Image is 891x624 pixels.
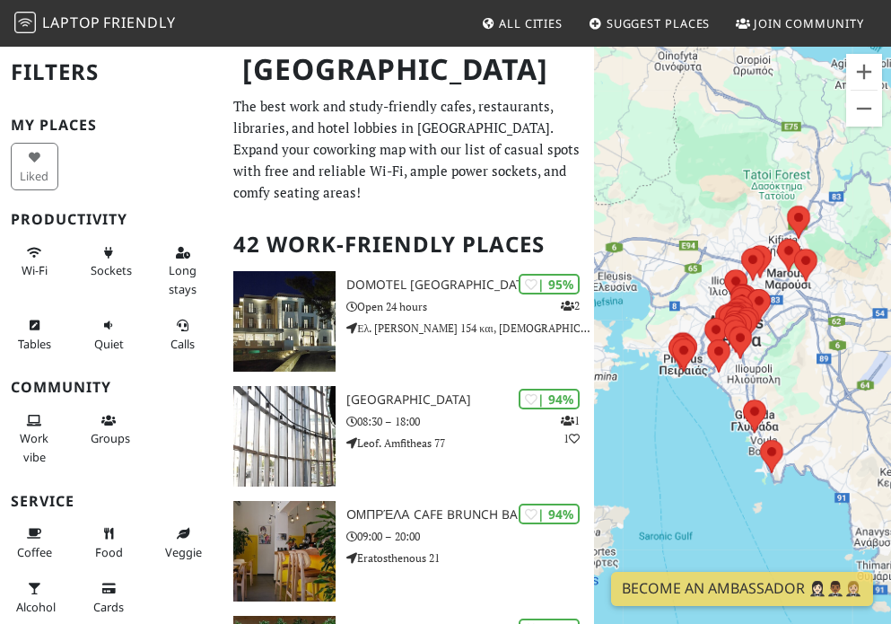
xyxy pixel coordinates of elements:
[20,430,48,464] span: People working
[499,15,563,31] span: All Cities
[14,12,36,33] img: LaptopFriendly
[223,386,594,487] a: Red Center | 94% 11 [GEOGRAPHIC_DATA] 08:30 – 18:00 Leof. Amfitheas 77
[14,8,176,40] a: LaptopFriendly LaptopFriendly
[170,336,195,352] span: Video/audio calls
[346,435,594,452] p: Leof. Amfitheas 77
[94,336,124,352] span: Quiet
[16,599,56,615] span: Alcohol
[223,271,594,372] a: Domotel Kastri Hotel | 95% 2 Domotel [GEOGRAPHIC_DATA] Open 24 hours Ελ. [PERSON_NAME] 154 και, [...
[346,507,594,523] h3: Ομπρέλα Cafe Brunch Bar
[85,406,133,453] button: Groups
[607,15,711,31] span: Suggest Places
[233,271,336,372] img: Domotel Kastri Hotel
[346,413,594,430] p: 08:30 – 18:00
[519,389,580,409] div: | 94%
[17,544,52,560] span: Coffee
[22,262,48,278] span: Stable Wi-Fi
[561,412,580,446] p: 1 1
[11,574,58,621] button: Alcohol
[85,574,133,621] button: Cards
[233,217,583,272] h2: 42 Work-Friendly Places
[11,211,212,228] h3: Productivity
[85,311,133,358] button: Quiet
[85,238,133,286] button: Sockets
[846,91,882,127] button: Zoom out
[91,262,132,278] span: Power sockets
[346,298,594,315] p: Open 24 hours
[91,430,130,446] span: Group tables
[346,277,594,293] h3: Domotel [GEOGRAPHIC_DATA]
[11,238,58,286] button: Wi-Fi
[346,320,594,337] p: Ελ. [PERSON_NAME] 154 και, [DEMOGRAPHIC_DATA]
[223,501,594,602] a: Ομπρέλα Cafe Brunch Bar | 94% Ομπρέλα Cafe Brunch Bar 09:00 – 20:00 Eratosthenous 21
[233,386,336,487] img: Red Center
[11,117,212,134] h3: My Places
[611,572,873,606] a: Become an Ambassador 🤵🏻‍♀️🤵🏾‍♂️🤵🏼‍♀️
[233,501,336,602] img: Ομπρέλα Cafe Brunch Bar
[11,406,58,471] button: Work vibe
[754,15,864,31] span: Join Community
[160,311,207,358] button: Calls
[346,392,594,408] h3: [GEOGRAPHIC_DATA]
[42,13,100,32] span: Laptop
[346,549,594,567] p: Eratosthenous 21
[169,262,197,296] span: Long stays
[11,379,212,396] h3: Community
[519,274,580,294] div: | 95%
[561,297,580,314] p: 2
[93,599,124,615] span: Credit cards
[95,544,123,560] span: Food
[11,493,212,510] h3: Service
[729,7,871,40] a: Join Community
[346,528,594,545] p: 09:00 – 20:00
[581,7,718,40] a: Suggest Places
[11,45,212,100] h2: Filters
[233,95,583,203] p: The best work and study-friendly cafes, restaurants, libraries, and hotel lobbies in [GEOGRAPHIC_...
[11,311,58,358] button: Tables
[160,238,207,303] button: Long stays
[11,519,58,567] button: Coffee
[846,54,882,90] button: Zoom in
[103,13,175,32] span: Friendly
[160,519,207,567] button: Veggie
[228,45,590,94] h1: [GEOGRAPHIC_DATA]
[519,504,580,524] div: | 94%
[474,7,570,40] a: All Cities
[18,336,51,352] span: Work-friendly tables
[165,544,202,560] span: Veggie
[85,519,133,567] button: Food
